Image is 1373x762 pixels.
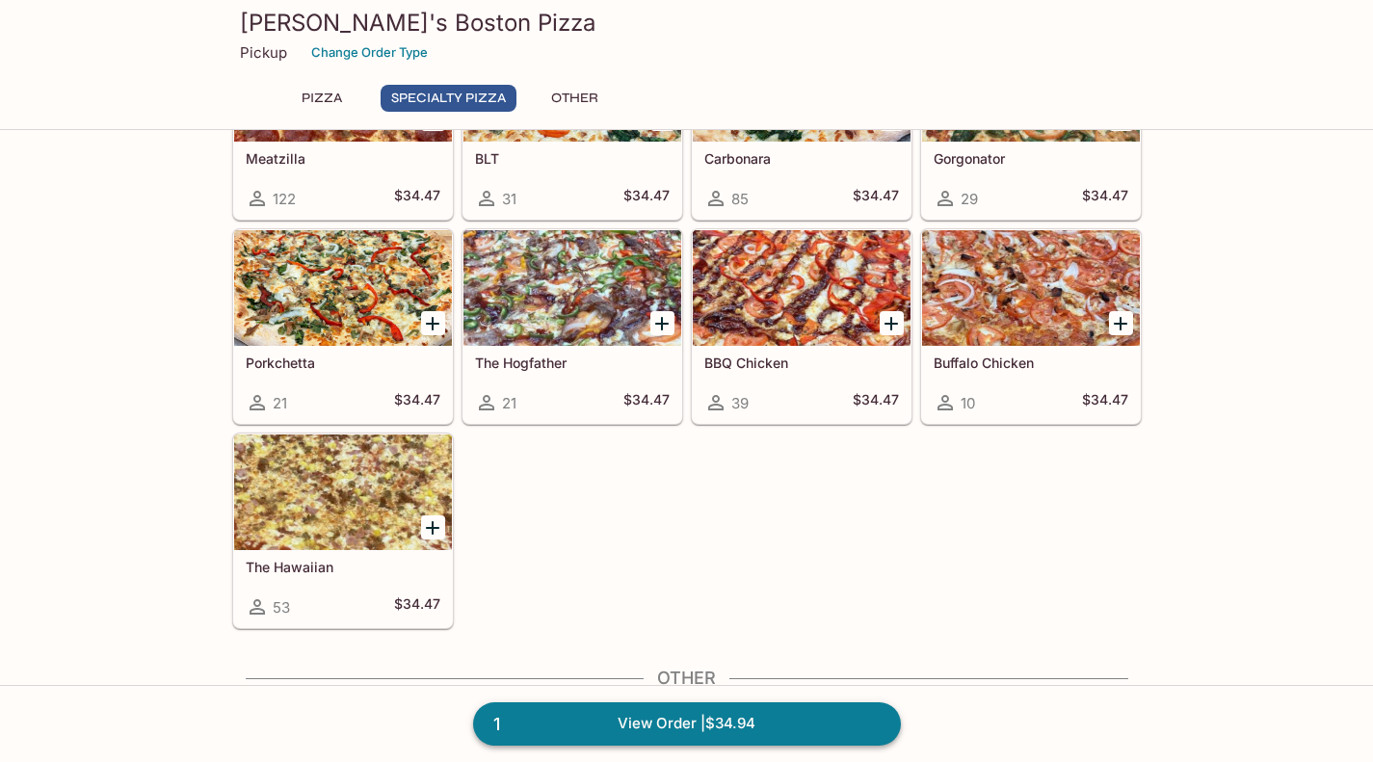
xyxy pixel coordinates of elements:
[880,311,904,335] button: Add BBQ Chicken
[475,355,670,371] h5: The Hogfather
[853,187,899,210] h5: $34.47
[502,394,516,412] span: 21
[234,434,452,550] div: The Hawaiian
[240,43,287,62] p: Pickup
[233,229,453,424] a: Porkchetta21$34.47
[1109,311,1133,335] button: Add Buffalo Chicken
[961,394,975,412] span: 10
[482,711,512,738] span: 1
[273,190,296,208] span: 122
[473,702,901,745] a: 1View Order |$34.94
[273,598,290,617] span: 53
[462,229,682,424] a: The Hogfather21$34.47
[246,559,440,575] h5: The Hawaiian
[623,391,670,414] h5: $34.47
[704,355,899,371] h5: BBQ Chicken
[961,190,978,208] span: 29
[233,434,453,628] a: The Hawaiian53$34.47
[693,26,911,142] div: Carbonara
[692,229,911,424] a: BBQ Chicken39$34.47
[246,150,440,167] h5: Meatzilla
[240,8,1134,38] h3: [PERSON_NAME]'s Boston Pizza
[934,150,1128,167] h5: Gorgonator
[1082,391,1128,414] h5: $34.47
[921,229,1141,424] a: Buffalo Chicken10$34.47
[853,391,899,414] h5: $34.47
[421,311,445,335] button: Add Porkchetta
[394,595,440,618] h5: $34.47
[731,190,749,208] span: 85
[234,26,452,142] div: Meatzilla
[623,187,670,210] h5: $34.47
[934,355,1128,371] h5: Buffalo Chicken
[731,394,749,412] span: 39
[394,391,440,414] h5: $34.47
[502,190,516,208] span: 31
[421,515,445,539] button: Add The Hawaiian
[303,38,436,67] button: Change Order Type
[532,85,619,112] button: Other
[704,150,899,167] h5: Carbonara
[273,394,287,412] span: 21
[381,85,516,112] button: Specialty Pizza
[278,85,365,112] button: Pizza
[463,26,681,142] div: BLT
[394,187,440,210] h5: $34.47
[246,355,440,371] h5: Porkchetta
[922,230,1140,346] div: Buffalo Chicken
[234,230,452,346] div: Porkchetta
[463,230,681,346] div: The Hogfather
[650,311,674,335] button: Add The Hogfather
[693,230,911,346] div: BBQ Chicken
[475,150,670,167] h5: BLT
[232,668,1142,689] h4: Other
[1082,187,1128,210] h5: $34.47
[922,26,1140,142] div: Gorgonator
